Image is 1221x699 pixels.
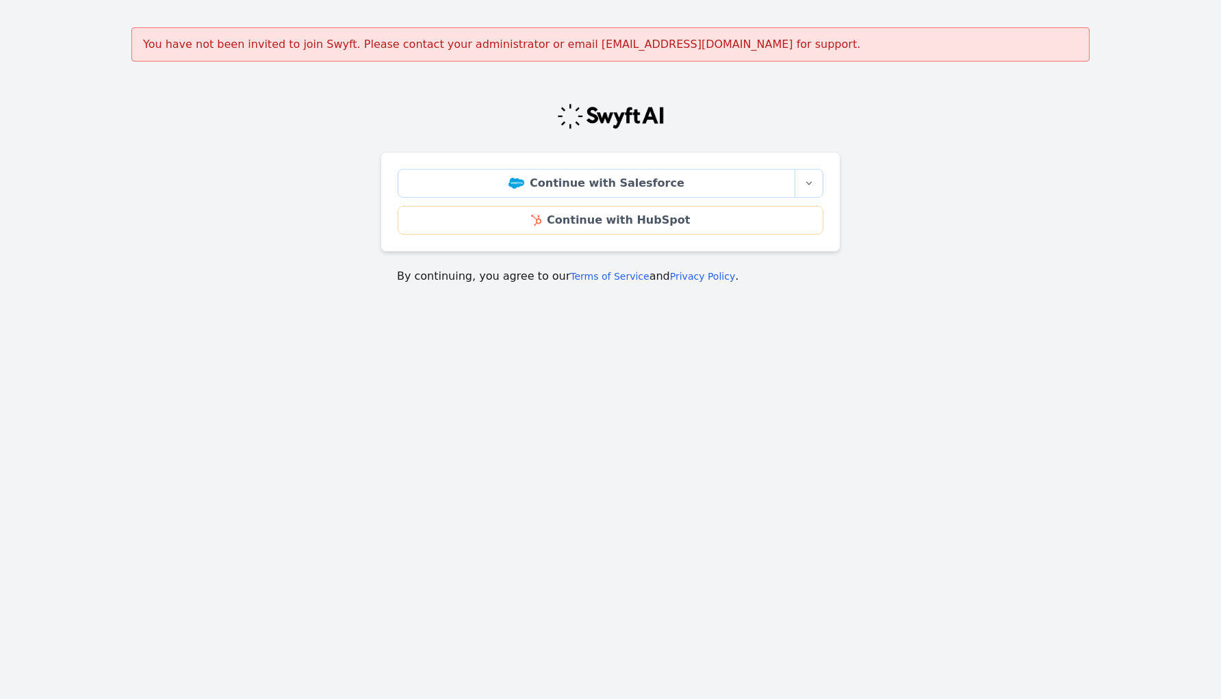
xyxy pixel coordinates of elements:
[670,271,735,282] a: Privacy Policy
[531,215,541,226] img: HubSpot
[398,206,823,235] a: Continue with HubSpot
[398,169,795,198] a: Continue with Salesforce
[131,27,1090,62] div: You have not been invited to join Swyft. Please contact your administrator or email [EMAIL_ADDRES...
[397,268,824,285] p: By continuing, you agree to our and .
[509,178,524,189] img: Salesforce
[556,103,665,130] img: Swyft Logo
[570,271,649,282] a: Terms of Service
